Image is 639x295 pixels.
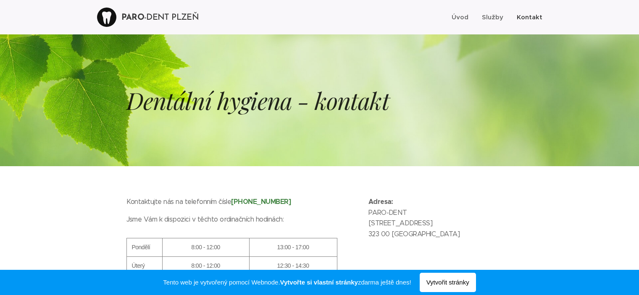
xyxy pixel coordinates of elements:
[482,13,503,21] span: Služby
[450,7,542,28] ul: Menu
[249,256,337,274] td: 12:30 - 14:30
[126,256,162,274] td: Úterý
[420,273,476,292] span: Vytvořit stránky
[162,238,249,256] th: 8:00 - 12:00
[368,196,513,245] p: PARO-DENT [STREET_ADDRESS] 323 00 [GEOGRAPHIC_DATA]
[97,6,201,28] a: PARO-DENT PLZEŇ
[368,197,393,206] strong: Adresa:
[280,279,358,286] strong: Vytvořte si vlastní stránky
[249,238,337,256] th: 13:00 - 17:00
[452,13,468,21] span: Úvod
[517,13,542,21] span: Kontakt
[126,84,389,116] em: Dentální hygiena - kontakt
[163,277,411,287] span: Tento web je vytvořený pomocí Webnode. zdarma ještě dnes!
[126,196,352,214] p: Kontaktujte nás na telefonním čísle
[162,256,249,274] td: 8:00 - 12:00
[126,238,162,256] th: Pondělí
[126,214,352,225] p: Jsme Vám k dispozici v těchto ordinačních hodinách:
[231,197,291,206] strong: [PHONE_NUMBER]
